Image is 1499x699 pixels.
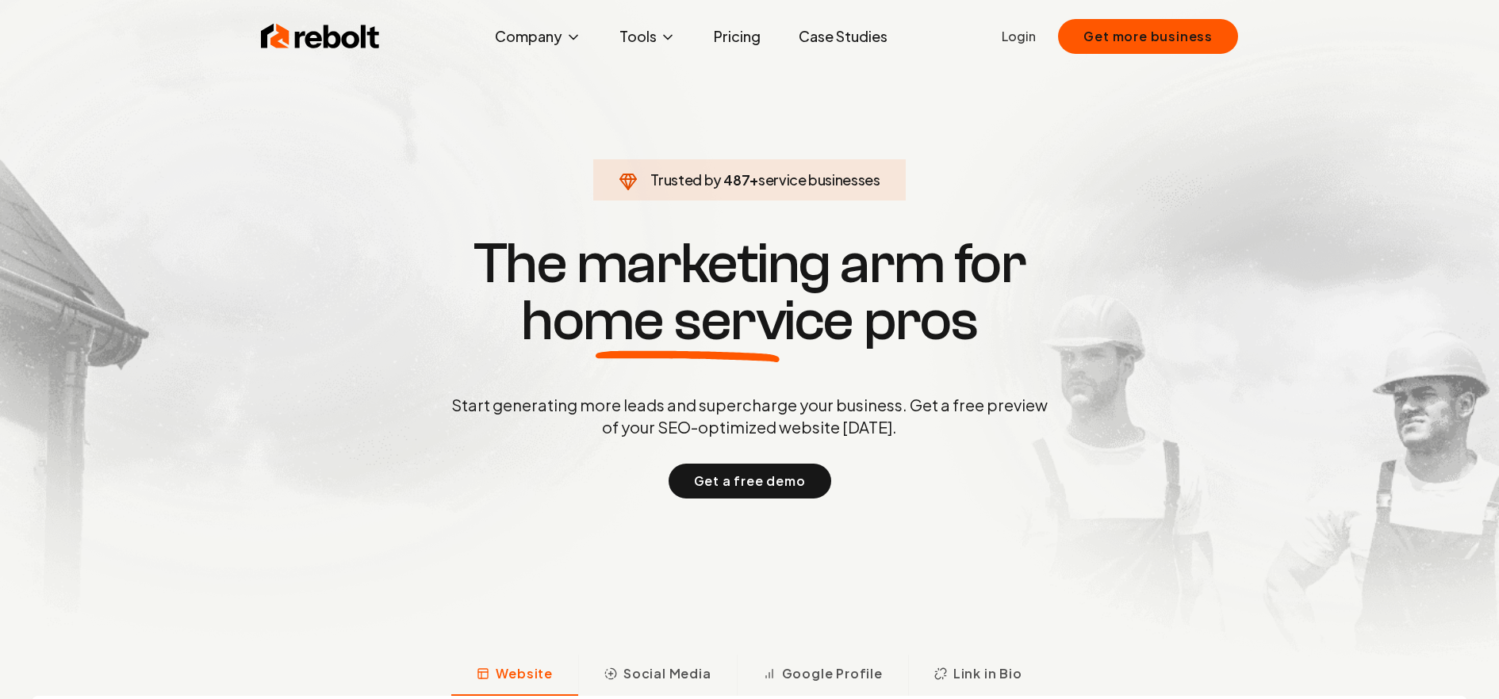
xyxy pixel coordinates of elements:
[737,655,908,696] button: Google Profile
[650,170,721,189] span: Trusted by
[1058,19,1238,54] button: Get more business
[448,394,1051,438] p: Start generating more leads and supercharge your business. Get a free preview of your SEO-optimiz...
[758,170,880,189] span: service businesses
[749,170,758,189] span: +
[786,21,900,52] a: Case Studies
[607,21,688,52] button: Tools
[723,169,749,191] span: 487
[578,655,737,696] button: Social Media
[623,664,711,683] span: Social Media
[261,21,380,52] img: Rebolt Logo
[908,655,1048,696] button: Link in Bio
[482,21,594,52] button: Company
[669,464,831,498] button: Get a free demo
[369,235,1130,349] h1: The marketing arm for pros
[1002,27,1036,46] a: Login
[451,655,578,696] button: Website
[782,664,883,683] span: Google Profile
[701,21,773,52] a: Pricing
[521,292,853,349] span: home service
[953,664,1022,683] span: Link in Bio
[496,664,553,683] span: Website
